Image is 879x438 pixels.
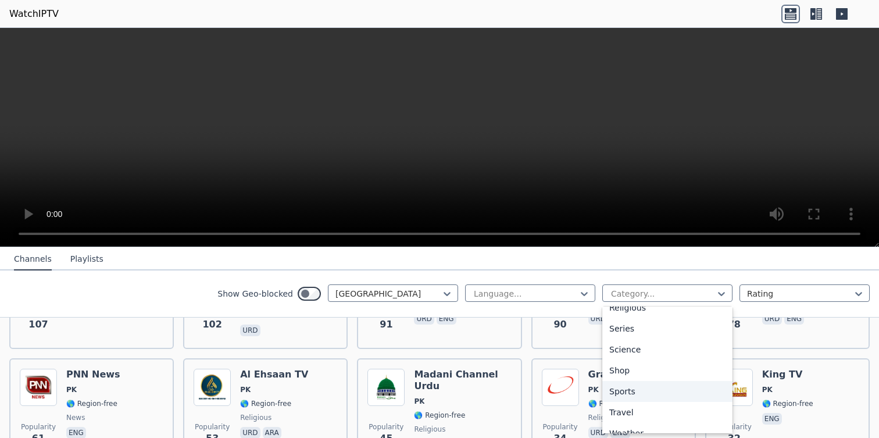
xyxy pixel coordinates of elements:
span: PK [762,385,773,394]
h6: PNN News [66,369,120,380]
span: 91 [380,318,392,332]
p: eng [762,413,782,425]
span: religious [588,413,620,422]
span: 🌎 Region-free [414,411,465,420]
span: 78 [728,318,741,332]
div: Series [602,318,732,339]
p: urd [414,313,434,325]
a: WatchIPTV [9,7,59,21]
span: 90 [553,318,566,332]
span: PK [414,397,424,406]
p: urd [240,325,260,336]
p: urd [588,313,608,325]
span: Popularity [21,422,56,432]
button: Channels [14,248,52,270]
span: 107 [28,318,48,332]
h6: Al Ehsaan TV [240,369,308,380]
h6: Madani Channel Urdu [414,369,511,392]
div: Science [602,339,732,360]
img: PNN News [20,369,57,406]
span: religious [240,413,271,422]
h6: King TV [762,369,813,380]
h6: Grace Network [588,369,666,380]
div: Sports [602,381,732,402]
p: eng [784,313,804,325]
img: King TV [716,369,753,406]
span: news [66,413,85,422]
span: 🌎 Region-free [66,399,117,408]
img: Grace Network [542,369,579,406]
span: PK [240,385,251,394]
span: Popularity [369,422,403,432]
span: Popularity [543,422,578,432]
span: 🌎 Region-free [240,399,291,408]
div: Travel [602,402,732,423]
div: Religious [602,297,732,318]
img: Madani Channel Urdu [367,369,405,406]
p: eng [437,313,456,325]
span: Popularity [195,422,230,432]
span: PK [66,385,77,394]
label: Show Geo-blocked [217,288,293,300]
div: Shop [602,360,732,381]
img: Al Ehsaan TV [194,369,231,406]
span: 102 [202,318,221,332]
span: Popularity [717,422,752,432]
button: Playlists [70,248,103,270]
span: 🌎 Region-free [588,399,639,408]
span: 🌎 Region-free [762,399,813,408]
p: urd [762,313,782,325]
span: PK [588,385,599,394]
span: religious [414,425,445,434]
